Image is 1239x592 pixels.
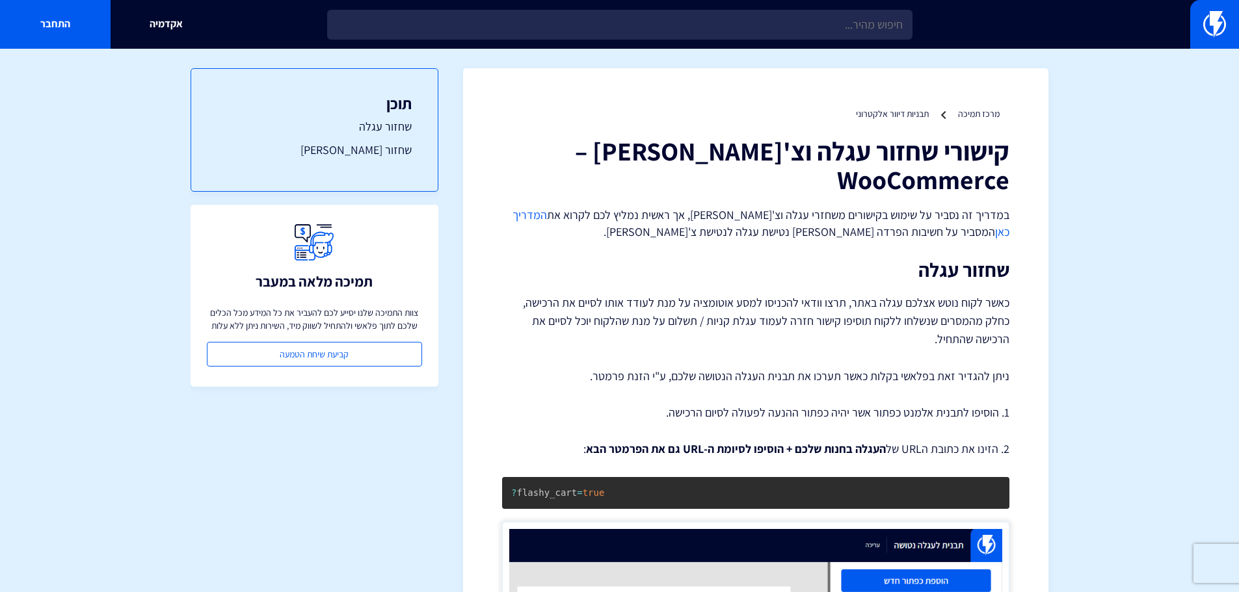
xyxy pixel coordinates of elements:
h3: תוכן [217,95,412,112]
strong: גם את הפרמטר הבא [586,441,680,456]
a: שחזור עגלה [217,118,412,135]
a: תבניות דיוור אלקטרוני [856,108,929,120]
input: חיפוש מהיר... [327,10,913,40]
a: שחזור [PERSON_NAME] [217,142,412,159]
p: ניתן להגדיר זאת בפלאשי בקלות כאשר תערכו את תבנית העגלה הנטושה שלכם, ע"י הזנת פרמטר. [502,368,1009,385]
code: flashy_cart [511,487,604,498]
p: 2. הזינו את כתובת הURL של : [502,441,1009,457]
h3: תמיכה מלאה במעבר [256,274,373,289]
h2: שחזור עגלה [502,259,1009,281]
p: 1. הוסיפו לתבנית אלמנט כפתור אשר יהיה כפתור ההנעה לפעולה לסיום הרכישה. [502,404,1009,421]
strong: + הוסיפו לסיומת ה-URL [683,441,792,456]
p: צוות התמיכה שלנו יסייע לכם להעביר את כל המידע מכל הכלים שלכם לתוך פלאשי ולהתחיל לשווק מיד, השירות... [207,306,422,332]
h1: קישורי שחזור עגלה וצ'[PERSON_NAME] – WooCommerce [502,136,1009,194]
span: = [577,487,582,498]
span: true [583,487,605,498]
a: המדריך כאן [513,207,1009,239]
strong: העגלה בחנות שלכם [795,441,886,456]
p: במדריך זה נסביר על שימוש בקישורים משחזרי עגלה וצ'[PERSON_NAME], אך ראשית נמליץ לכם לקרוא את המסבי... [502,207,1009,240]
a: מרכז תמיכה [958,108,1000,120]
span: ? [511,487,516,498]
p: כאשר לקוח נוטש אצלכם עגלה באתר, תרצו וודאי להכניסו למסע אוטומציה על מנת לעודד אותו לסיים את הרכיש... [502,294,1009,348]
a: קביעת שיחת הטמעה [207,342,422,367]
